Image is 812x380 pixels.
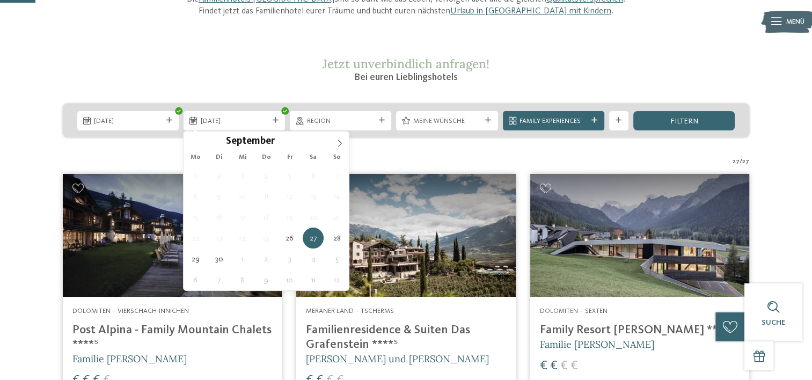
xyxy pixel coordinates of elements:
[63,174,282,297] img: Post Alpina - Family Mountain Chalets ****ˢ
[670,118,698,125] span: filtern
[740,157,742,166] span: /
[274,135,310,147] input: Year
[208,186,229,207] span: September 9, 2025
[232,186,253,207] span: September 10, 2025
[225,137,274,147] span: September
[307,116,375,126] span: Region
[231,154,254,161] span: Mi
[208,249,229,269] span: September 30, 2025
[540,308,608,315] span: Dolomiten – Sexten
[254,154,278,161] span: Do
[232,269,253,290] span: Oktober 8, 2025
[540,338,654,350] span: Familie [PERSON_NAME]
[540,360,547,372] span: €
[733,157,740,166] span: 27
[185,228,206,249] span: September 22, 2025
[72,323,272,352] h4: Post Alpina - Family Mountain Chalets ****ˢ
[279,228,300,249] span: September 26, 2025
[413,116,481,126] span: Meine Wünsche
[185,269,206,290] span: Oktober 6, 2025
[232,165,253,186] span: September 3, 2025
[232,228,253,249] span: September 24, 2025
[302,154,325,161] span: Sa
[354,72,458,82] span: Bei euren Lieblingshotels
[255,228,276,249] span: September 25, 2025
[232,249,253,269] span: Oktober 1, 2025
[303,207,324,228] span: September 20, 2025
[185,186,206,207] span: September 8, 2025
[207,154,231,161] span: Di
[326,228,347,249] span: September 28, 2025
[326,186,347,207] span: September 14, 2025
[208,207,229,228] span: September 16, 2025
[232,207,253,228] span: September 17, 2025
[279,269,300,290] span: Oktober 10, 2025
[325,154,349,161] span: So
[279,249,300,269] span: Oktober 3, 2025
[306,323,506,352] h4: Familienresidence & Suiten Das Grafenstein ****ˢ
[303,228,324,249] span: September 27, 2025
[72,308,189,315] span: Dolomiten – Vierschach-Innichen
[326,165,347,186] span: September 7, 2025
[255,269,276,290] span: Oktober 9, 2025
[185,165,206,186] span: September 1, 2025
[326,207,347,228] span: September 21, 2025
[570,360,578,372] span: €
[762,319,785,326] span: Suche
[450,7,611,16] a: Urlaub in [GEOGRAPHIC_DATA] mit Kindern
[540,323,740,338] h4: Family Resort [PERSON_NAME] ****ˢ
[303,249,324,269] span: Oktober 4, 2025
[530,174,749,297] img: Family Resort Rainer ****ˢ
[185,249,206,269] span: September 29, 2025
[255,186,276,207] span: September 11, 2025
[208,228,229,249] span: September 23, 2025
[184,154,207,161] span: Mo
[550,360,558,372] span: €
[303,269,324,290] span: Oktober 11, 2025
[742,157,749,166] span: 27
[255,249,276,269] span: Oktober 2, 2025
[94,116,162,126] span: [DATE]
[306,308,394,315] span: Meraner Land – Tscherms
[306,353,489,365] span: [PERSON_NAME] und [PERSON_NAME]
[326,249,347,269] span: Oktober 5, 2025
[201,116,268,126] span: [DATE]
[255,165,276,186] span: September 4, 2025
[278,154,302,161] span: Fr
[279,186,300,207] span: September 12, 2025
[520,116,587,126] span: Family Experiences
[560,360,568,372] span: €
[303,186,324,207] span: September 13, 2025
[208,269,229,290] span: Oktober 7, 2025
[72,353,187,365] span: Familie [PERSON_NAME]
[323,56,489,71] span: Jetzt unverbindlich anfragen!
[279,207,300,228] span: September 19, 2025
[303,165,324,186] span: September 6, 2025
[185,207,206,228] span: September 15, 2025
[279,165,300,186] span: September 5, 2025
[208,165,229,186] span: September 2, 2025
[255,207,276,228] span: September 18, 2025
[296,174,515,297] img: Familienhotels gesucht? Hier findet ihr die besten!
[326,269,347,290] span: Oktober 12, 2025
